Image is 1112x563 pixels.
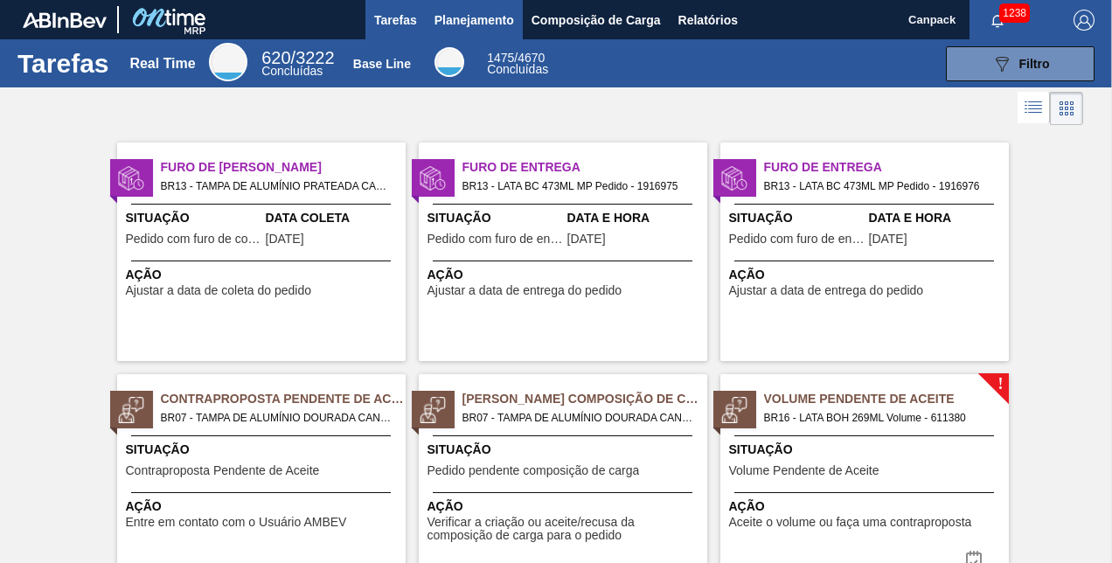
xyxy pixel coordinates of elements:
[420,397,446,423] img: status
[729,266,1004,284] span: Ação
[869,233,907,246] span: 31/03/2025,
[420,165,446,191] img: status
[261,48,290,67] span: 620
[129,56,195,72] div: Real Time
[266,233,304,246] span: 25/08/2025
[126,441,401,459] span: Situação
[764,408,995,427] span: BR16 - LATA BOH 269ML Volume - 611380
[487,62,548,76] span: Concluídas
[17,53,109,73] h1: Tarefas
[374,10,417,31] span: Tarefas
[462,408,693,427] span: BR07 - TAMPA DE ALUMÍNIO DOURADA CANPACK CDL Pedido - 2015473
[353,57,411,71] div: Base Line
[126,209,261,227] span: Situação
[126,266,401,284] span: Ação
[434,47,464,77] div: Base Line
[764,177,995,196] span: BR13 - LATA BC 473ML MP Pedido - 1916976
[118,397,144,423] img: status
[487,51,545,65] span: / 4670
[678,10,738,31] span: Relatórios
[997,378,1003,391] span: !
[1074,10,1095,31] img: Logout
[126,497,401,516] span: Ação
[729,284,924,297] span: Ajustar a data de entrega do pedido
[427,233,563,246] span: Pedido com furo de entrega
[161,390,406,408] span: Contraproposta Pendente de Aceite
[970,8,1025,32] button: Notificações
[261,48,334,67] span: / 3222
[126,233,261,246] span: Pedido com furo de coleta
[427,209,563,227] span: Situação
[427,516,703,543] span: Verificar a criação ou aceite/recusa da composição de carga para o pedido
[721,397,747,423] img: status
[999,3,1030,23] span: 1238
[427,441,703,459] span: Situação
[1019,57,1050,71] span: Filtro
[126,516,347,529] span: Entre em contato com o Usuário AMBEV
[261,51,334,77] div: Real Time
[209,43,247,81] div: Real Time
[729,209,865,227] span: Situação
[427,284,622,297] span: Ajustar a data de entrega do pedido
[729,497,1004,516] span: Ação
[487,52,548,75] div: Base Line
[462,158,707,177] span: Furo de Entrega
[266,209,401,227] span: Data Coleta
[1018,92,1050,125] div: Visão em Lista
[462,390,707,408] span: Pedido Aguardando Composição de Carga
[567,209,703,227] span: Data e Hora
[946,46,1095,81] button: Filtro
[729,441,1004,459] span: Situação
[261,64,323,78] span: Concluídas
[118,165,144,191] img: status
[764,390,1009,408] span: Volume Pendente de Aceite
[729,233,865,246] span: Pedido com furo de entrega
[462,177,693,196] span: BR13 - LATA BC 473ML MP Pedido - 1916975
[729,516,972,529] span: Aceite o volume ou faça uma contraproposta
[1050,92,1083,125] div: Visão em Cards
[126,464,320,477] span: Contraproposta Pendente de Aceite
[161,408,392,427] span: BR07 - TAMPA DE ALUMÍNIO DOURADA CANPACK CDL Pedido - 2015473
[721,165,747,191] img: status
[532,10,661,31] span: Composição de Carga
[869,209,1004,227] span: Data e Hora
[567,233,606,246] span: 31/03/2025,
[427,497,703,516] span: Ação
[23,12,107,28] img: TNhmsLtSVTkK8tSr43FrP2fwEKptu5GPRR3wAAAABJRU5ErkJggg==
[729,464,879,477] span: Volume Pendente de Aceite
[161,177,392,196] span: BR13 - TAMPA DE ALUMÍNIO PRATEADA CANPACK CDL Pedido - 2011024
[434,10,514,31] span: Planejamento
[487,51,514,65] span: 1475
[161,158,406,177] span: Furo de Coleta
[427,266,703,284] span: Ação
[427,464,640,477] span: Pedido pendente composição de carga
[126,284,312,297] span: Ajustar a data de coleta do pedido
[764,158,1009,177] span: Furo de Entrega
